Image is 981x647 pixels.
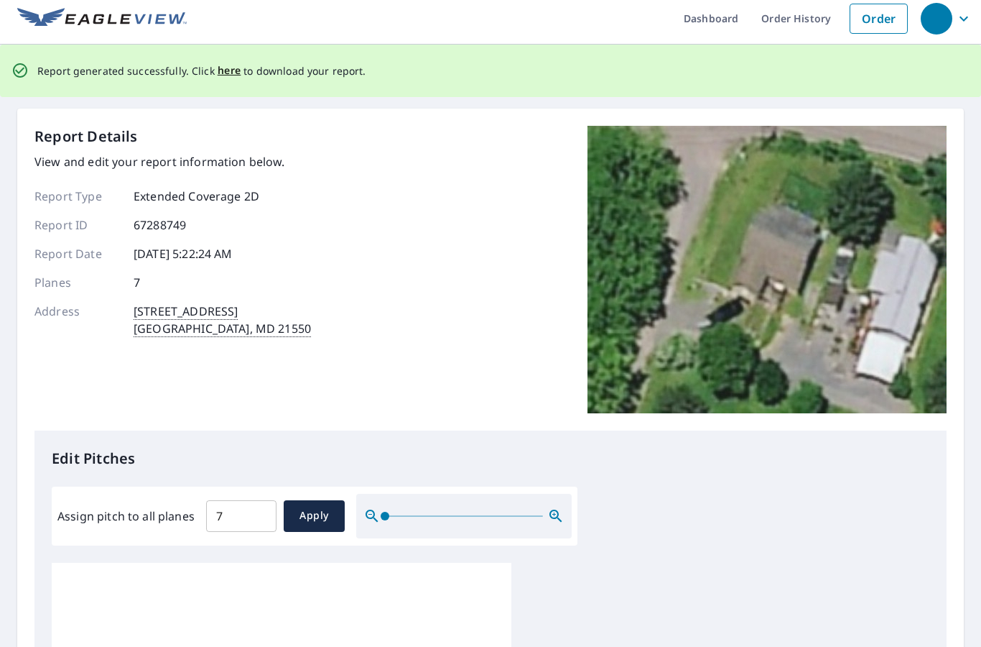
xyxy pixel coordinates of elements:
[34,274,121,291] p: Planes
[134,274,140,291] p: 7
[587,126,947,413] img: Top image
[34,216,121,234] p: Report ID
[34,303,121,337] p: Address
[37,62,366,80] p: Report generated successfully. Click to download your report.
[206,496,276,536] input: 00.0
[34,245,121,262] p: Report Date
[34,153,311,170] p: View and edit your report information below.
[134,188,259,205] p: Extended Coverage 2D
[134,216,186,234] p: 67288749
[295,507,333,525] span: Apply
[284,500,345,532] button: Apply
[218,62,241,80] button: here
[52,448,929,469] p: Edit Pitches
[57,508,195,525] label: Assign pitch to all planes
[850,4,908,34] a: Order
[34,188,121,205] p: Report Type
[134,245,233,262] p: [DATE] 5:22:24 AM
[34,126,138,147] p: Report Details
[17,8,187,29] img: EV Logo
